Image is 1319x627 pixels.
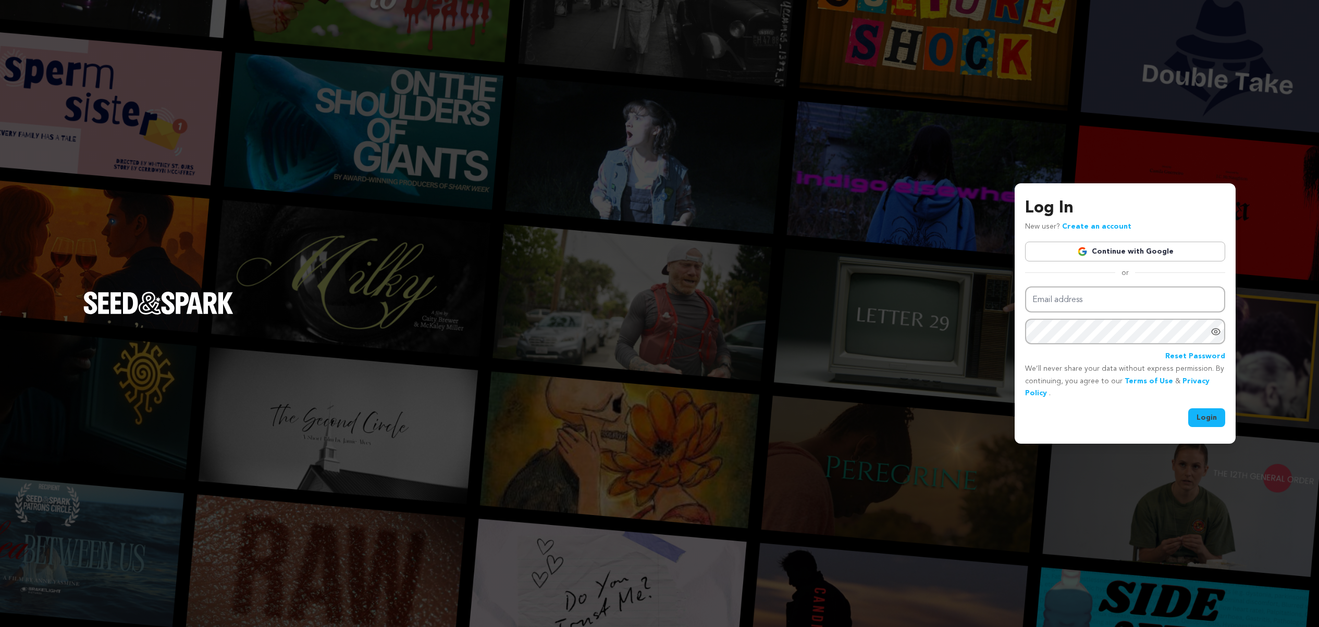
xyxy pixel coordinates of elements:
[1125,378,1173,385] a: Terms of Use
[1062,223,1131,230] a: Create an account
[83,292,233,315] img: Seed&Spark Logo
[1025,221,1131,233] p: New user?
[1165,350,1225,363] a: Reset Password
[1025,242,1225,261] a: Continue with Google
[1211,327,1221,337] a: Show password as plain text. Warning: this will display your password on the screen.
[1115,268,1135,278] span: or
[1025,363,1225,400] p: We’ll never share your data without express permission. By continuing, you agree to our & .
[1025,286,1225,313] input: Email address
[1077,246,1088,257] img: Google logo
[1025,196,1225,221] h3: Log In
[1188,408,1225,427] button: Login
[83,292,233,335] a: Seed&Spark Homepage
